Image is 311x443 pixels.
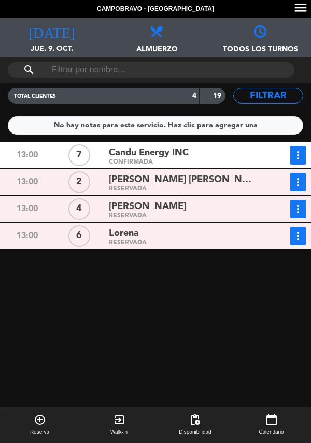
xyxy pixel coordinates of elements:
[14,94,56,99] span: TOTAL CLIENTES
[259,428,284,436] span: Calendario
[232,407,311,443] button: calendar_todayCalendario
[51,62,251,78] input: Filtrar por nombre...
[54,120,258,131] div: No hay notas para este servicio. Haz clic para agregar una
[109,172,258,187] span: [PERSON_NAME] [PERSON_NAME]
[113,414,125,426] i: exit_to_app
[292,176,304,188] i: more_vert
[290,173,306,191] button: more_vert
[290,200,306,218] button: more_vert
[109,241,258,245] div: RESERVADA
[109,145,189,160] span: Candu Energy INC
[68,198,90,220] div: 4
[23,64,35,76] i: search
[1,146,53,165] div: 13:00
[30,428,49,436] span: Reserva
[109,187,258,191] div: RESERVADA
[109,226,139,241] span: Lorena
[68,171,90,193] div: 2
[189,414,201,426] span: pending_actions
[97,4,214,14] span: Campobravo - [GEOGRAPHIC_DATA]
[213,92,223,99] strong: 19
[292,230,304,242] i: more_vert
[109,160,258,165] div: CONFIRMADA
[290,227,306,245] button: more_vert
[1,227,53,245] div: 13:00
[192,92,196,99] strong: 4
[265,414,278,426] i: calendar_today
[109,199,186,214] span: [PERSON_NAME]
[110,428,128,436] span: Walk-in
[290,146,306,165] button: more_vert
[233,88,303,104] button: Filtrar
[68,225,90,247] div: 6
[68,144,90,166] div: 7
[292,149,304,161] i: more_vert
[109,214,258,218] div: RESERVADA
[34,414,46,426] i: add_circle_outline
[1,173,53,191] div: 13:00
[79,407,159,443] button: exit_to_appWalk-in
[292,203,304,215] i: more_vert
[29,23,75,38] i: [DATE]
[1,200,53,218] div: 13:00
